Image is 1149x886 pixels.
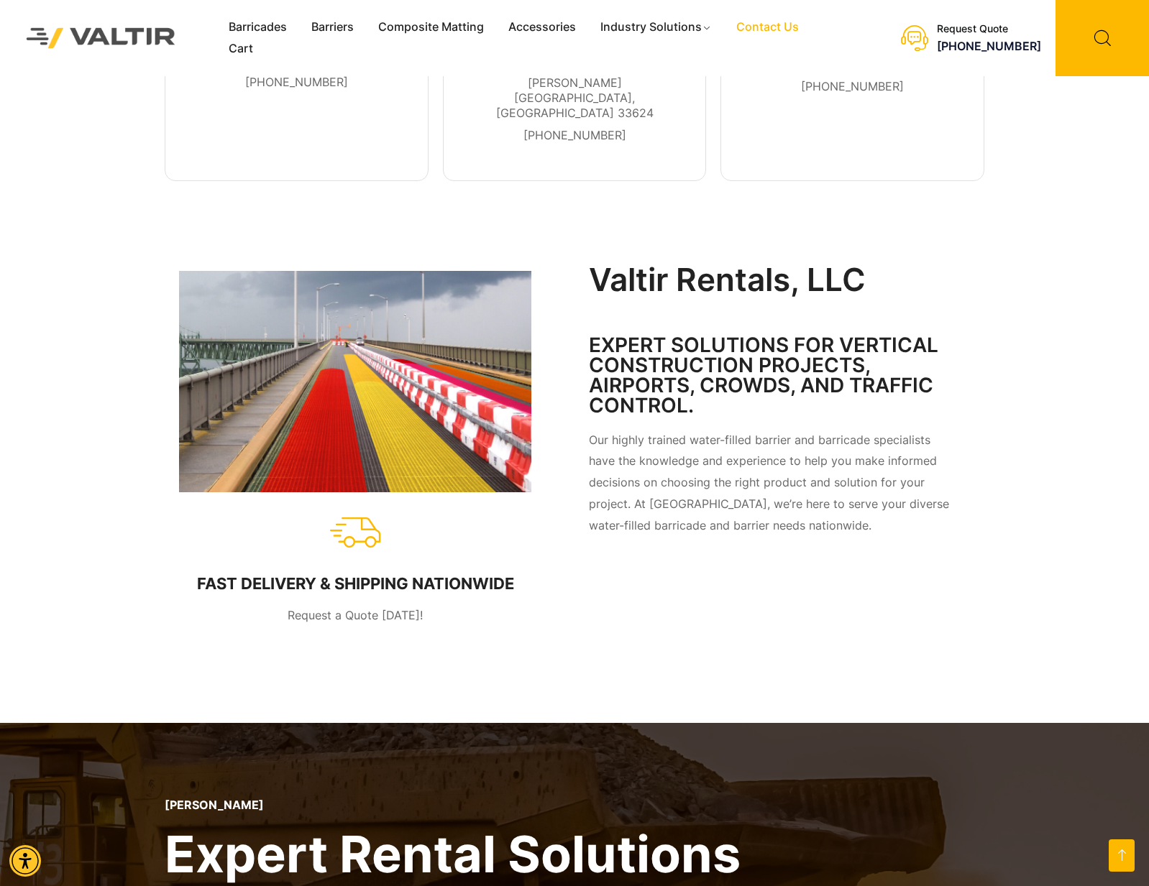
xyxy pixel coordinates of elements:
p: [PERSON_NAME] [165,798,741,812]
a: Cart [216,38,265,60]
a: Barricades [216,17,299,38]
div: Request Quote [937,23,1041,35]
h3: EXPERT SOLUTIONS FOR VERTICAL CONSTRUCTION PROJECTS, AIRPORTS, CROWDS, AND TRAFFIC CONTROL. [589,335,956,415]
div: Accessibility Menu [9,845,41,877]
a: Composite Matting [366,17,496,38]
a: call +012345678 [523,128,626,142]
div: FAST DELIVERY & SHIPPING NATIONWIDE [197,574,514,593]
a: Barriers [299,17,366,38]
a: Industry Solutions [588,17,724,38]
a: call 954-984-4494 [801,79,904,93]
p: Our highly trained water-filled barrier and barricade specialists have the knowledge and experien... [589,430,956,537]
a: Accessories [496,17,588,38]
a: Contact Us [724,17,811,38]
a: call 301-666-3380 [245,75,348,89]
img: FAST DELIVERY & SHIPPING NATIONWIDE [179,271,531,493]
a: call (888) 496-3625 [937,39,1041,53]
a: Open this option [1109,839,1135,872]
span: [STREET_ADDRESS][PERSON_NAME] [GEOGRAPHIC_DATA], [GEOGRAPHIC_DATA] 33624 [496,61,654,120]
h2: Valtir Rentals, LLC [589,264,956,295]
span: Request a Quote [DATE]! [288,608,423,622]
img: Valtir Rentals [11,12,191,63]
